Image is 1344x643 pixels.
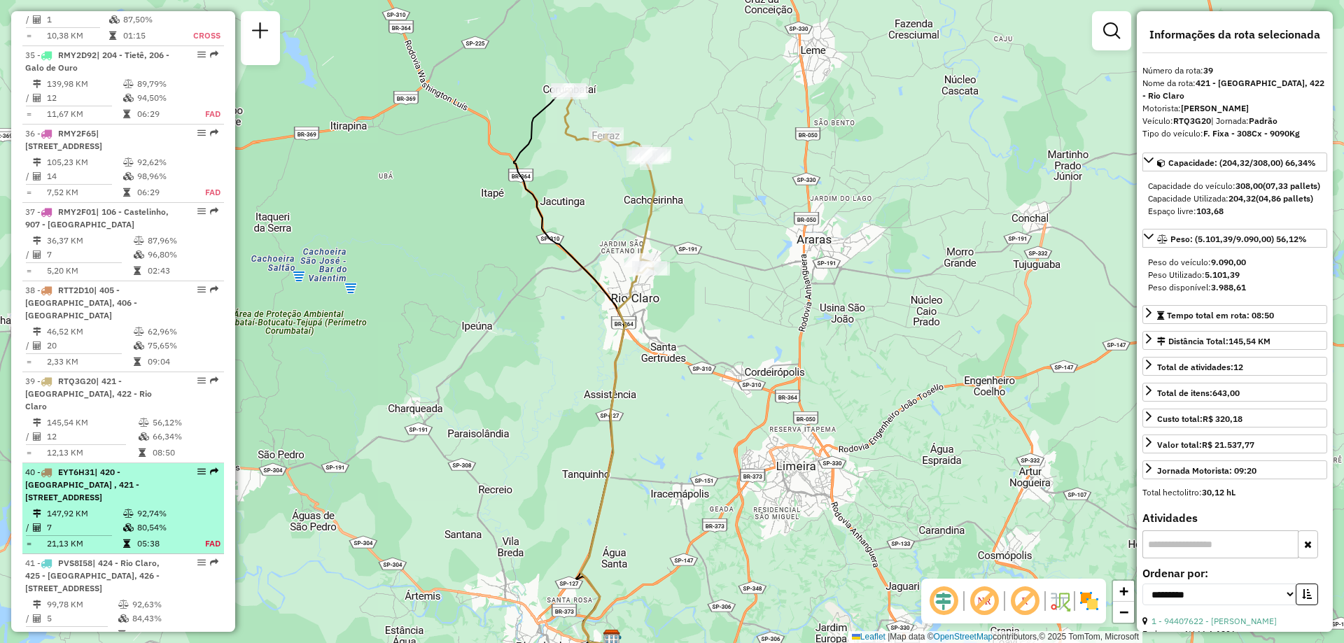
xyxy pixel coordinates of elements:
[1233,362,1243,372] strong: 12
[1211,257,1246,267] strong: 9.090,00
[1142,174,1327,223] div: Capacidade: (204,32/308,00) 66,34%
[1148,257,1246,267] span: Peso do veículo:
[25,467,139,502] span: 40 -
[1148,205,1322,218] div: Espaço livre:
[25,50,169,73] span: 35 -
[197,207,206,215] em: Opções
[1142,486,1327,499] div: Total hectolitro:
[1228,193,1256,204] strong: 204,32
[33,158,41,167] i: Distância Total
[58,285,94,295] span: RTT2D10
[25,355,32,369] td: =
[1113,581,1134,602] a: Zoom in
[46,507,122,521] td: 147,92 KM
[1119,582,1128,600] span: +
[123,94,134,102] i: % de utilização da cubagem
[1142,153,1327,171] a: Capacidade: (204,32/308,00) 66,34%
[46,155,122,169] td: 105,23 KM
[136,185,191,199] td: 06:29
[46,430,138,444] td: 12
[1142,434,1327,453] a: Valor total:R$ 21.537,77
[1202,487,1235,497] strong: 30,12 hL
[25,128,102,151] span: | [STREET_ADDRESS]
[136,537,191,551] td: 05:38
[123,523,134,532] i: % de utilização da cubagem
[123,80,134,88] i: % de utilização do peso
[33,172,41,181] i: Total de Atividades
[33,94,41,102] i: Total de Atividades
[1196,206,1224,216] strong: 103,68
[33,250,41,259] i: Total de Atividades
[152,446,218,460] td: 08:50
[210,207,218,215] em: Rota exportada
[109,15,120,24] i: % de utilização da cubagem
[134,358,141,366] i: Tempo total em rota
[139,432,149,441] i: % de utilização da cubagem
[1211,282,1246,292] strong: 3.988,61
[25,185,32,199] td: =
[197,129,206,137] em: Opções
[25,446,32,460] td: =
[25,169,32,183] td: /
[147,264,218,278] td: 02:43
[1157,465,1256,477] div: Jornada Motorista: 09:20
[132,612,190,626] td: 84,43%
[967,584,1001,618] span: Exibir NR
[25,248,32,262] td: /
[1142,102,1327,115] div: Motorista:
[210,558,218,567] em: Rota exportada
[25,376,152,411] span: | 421 - [GEOGRAPHIC_DATA], 422 - Rio Claro
[1142,357,1327,376] a: Total de atividades:12
[1142,229,1327,248] a: Peso: (5.101,39/9.090,00) 56,12%
[1142,77,1327,102] div: Nome da rota:
[122,13,174,27] td: 87,50%
[46,264,133,278] td: 5,20 KM
[33,509,41,518] i: Distância Total
[1256,193,1313,204] strong: (04,86 pallets)
[191,185,221,199] td: FAD
[33,341,41,350] i: Total de Atividades
[1142,305,1327,324] a: Tempo total em rota: 08:50
[46,416,138,430] td: 145,54 KM
[136,77,191,91] td: 89,79%
[1078,590,1100,612] img: Exibir/Ocultar setores
[1202,439,1254,450] strong: R$ 21.537,77
[25,376,152,411] span: 39 -
[33,327,41,336] i: Distância Total
[46,234,133,248] td: 36,37 KM
[1151,616,1277,626] a: 1 - 94407622 - [PERSON_NAME]
[46,446,138,460] td: 12,13 KM
[1142,565,1327,581] label: Ordenar por:
[197,376,206,385] em: Opções
[152,430,218,444] td: 66,34%
[139,448,146,457] i: Tempo total em rota
[46,598,118,612] td: 99,78 KM
[1008,584,1042,618] span: Exibir rótulo
[147,248,218,262] td: 96,80%
[136,507,191,521] td: 92,74%
[46,612,118,626] td: 5
[25,339,32,353] td: /
[58,467,94,477] span: EYT6H31
[1142,127,1327,140] div: Tipo do veículo:
[1142,628,1327,640] div: Endereço: AV 66 A 1296
[1157,413,1242,425] div: Custo total:
[123,539,130,548] i: Tempo total em rota
[1205,269,1240,280] strong: 5.101,39
[190,628,221,642] td: FAD
[147,355,218,369] td: 09:04
[1212,388,1240,398] strong: 643,00
[1249,115,1277,126] strong: Padrão
[136,91,191,105] td: 94,50%
[46,521,122,535] td: 7
[147,234,218,248] td: 87,96%
[132,628,190,642] td: 03:40
[1157,387,1240,400] div: Total de itens:
[1113,602,1134,623] a: Zoom out
[210,285,218,294] em: Rota exportada
[46,77,122,91] td: 139,98 KM
[33,523,41,532] i: Total de Atividades
[1098,17,1126,45] a: Exibir filtros
[46,169,122,183] td: 14
[852,632,885,642] a: Leaflet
